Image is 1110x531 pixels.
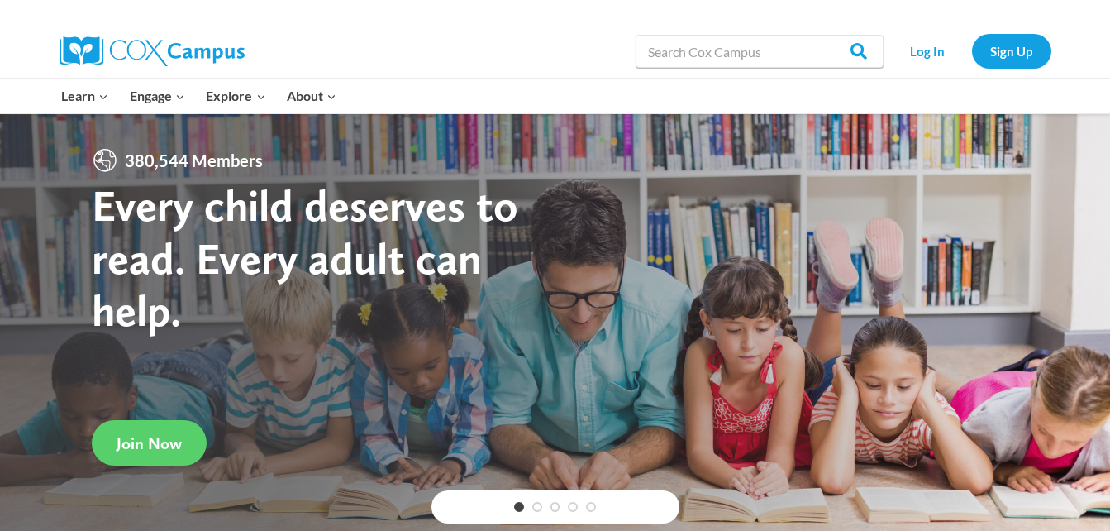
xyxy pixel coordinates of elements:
a: 5 [586,502,596,512]
span: Learn [61,85,108,107]
nav: Secondary Navigation [892,34,1051,68]
input: Search Cox Campus [636,35,884,68]
span: Explore [206,85,265,107]
a: Log In [892,34,964,68]
a: 2 [532,502,542,512]
span: 380,544 Members [118,147,269,174]
img: Cox Campus [60,36,245,66]
a: 4 [568,502,578,512]
span: About [287,85,336,107]
a: Sign Up [972,34,1051,68]
a: 1 [514,502,524,512]
span: Engage [130,85,185,107]
span: Join Now [117,433,182,453]
a: 3 [550,502,560,512]
a: Join Now [92,420,207,466]
strong: Every child deserves to read. Every adult can help. [92,179,518,337]
nav: Primary Navigation [51,79,347,113]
